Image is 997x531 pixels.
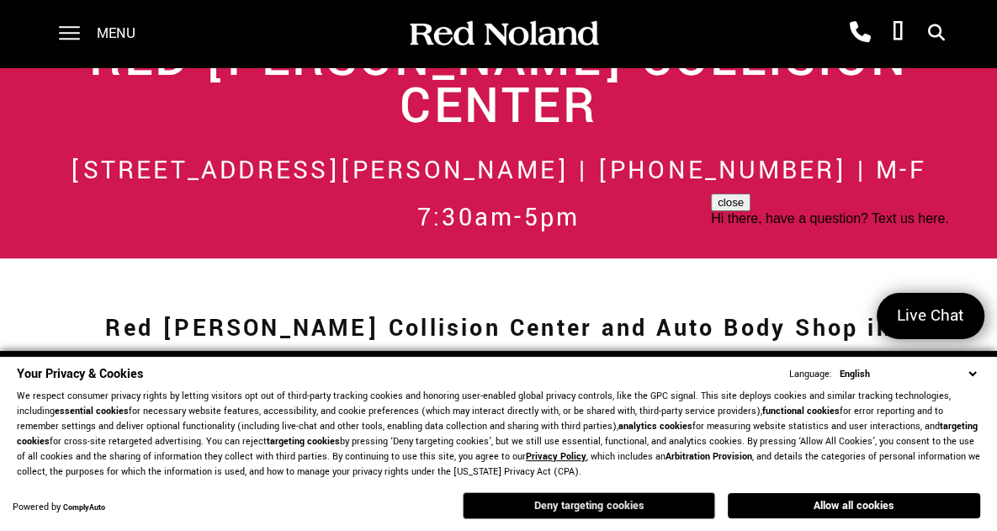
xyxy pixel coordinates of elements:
a: Live Chat [877,293,984,339]
div: Language: [789,369,832,380]
p: We respect consumer privacy rights by letting visitors opt out of third-party tracking cookies an... [17,389,980,480]
span: Your Privacy & Cookies [17,365,143,383]
strong: functional cookies [762,405,840,417]
strong: targeting cookies [267,435,340,448]
div: Powered by [13,502,105,513]
a: Privacy Policy [526,450,586,463]
h2: Red [PERSON_NAME] Collision Center [62,36,935,130]
button: Allow all cookies [728,493,980,518]
a: ComplyAuto [63,502,105,513]
select: Language Select [835,366,980,382]
img: Red Noland Auto Group [406,19,600,49]
strong: essential cookies [55,405,129,417]
iframe: podium webchat widget prompt [711,194,997,375]
h2: [STREET_ADDRESS][PERSON_NAME] | [PHONE_NUMBER] | M-F 7:30am-5pm [62,147,935,242]
span: Live Chat [888,305,973,327]
strong: Arbitration Provision [666,450,752,463]
h1: Red [PERSON_NAME] Collision Center and Auto Body Shop in [US_STATE][GEOGRAPHIC_DATA], [GEOGRAPHIC... [81,295,917,430]
button: Deny targeting cookies [463,492,715,519]
strong: analytics cookies [618,420,692,433]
